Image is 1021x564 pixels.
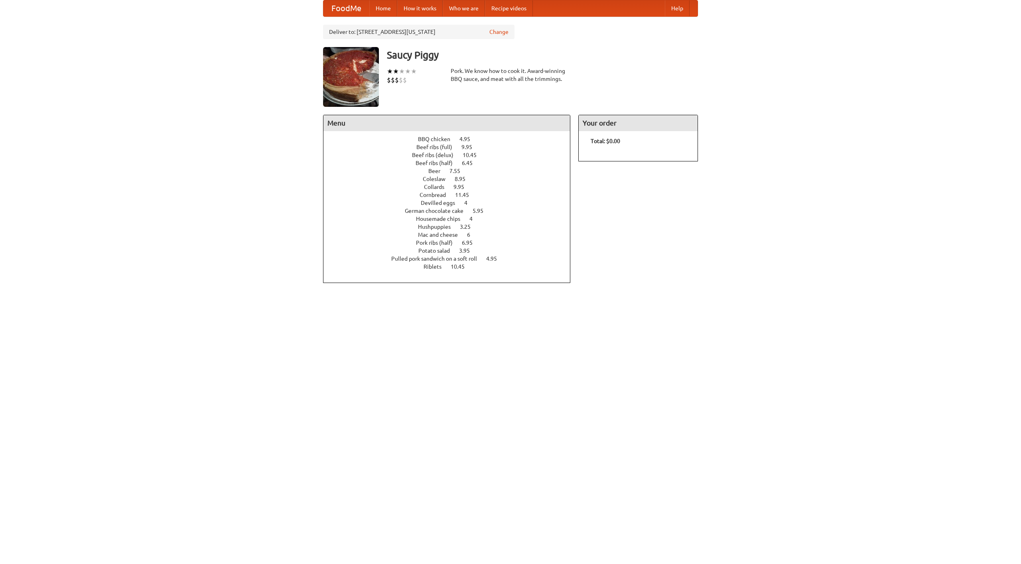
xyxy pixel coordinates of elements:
a: Beef ribs (half) 6.45 [416,160,487,166]
span: 4 [469,216,481,222]
a: Pulled pork sandwich on a soft roll 4.95 [391,255,512,262]
h4: Menu [323,115,570,131]
li: ★ [399,67,405,76]
span: Pork ribs (half) [416,240,461,246]
span: Beef ribs (full) [416,144,460,150]
span: 6.95 [462,240,481,246]
a: German chocolate cake 5.95 [405,208,498,214]
h3: Saucy Piggy [387,47,698,63]
a: Help [665,0,690,16]
b: Total: $0.00 [591,138,620,144]
a: Housemade chips 4 [416,216,487,222]
li: $ [399,76,403,85]
a: Beef ribs (delux) 10.45 [412,152,491,158]
span: 9.95 [461,144,480,150]
div: Deliver to: [STREET_ADDRESS][US_STATE] [323,25,514,39]
li: $ [391,76,395,85]
span: Hushpuppies [418,224,459,230]
span: 6 [467,232,478,238]
a: Beef ribs (full) 9.95 [416,144,487,150]
span: 7.55 [449,168,468,174]
img: angular.jpg [323,47,379,107]
span: 11.45 [455,192,477,198]
span: BBQ chicken [418,136,458,142]
span: 10.45 [463,152,485,158]
span: Collards [424,184,452,190]
a: Cornbread 11.45 [420,192,484,198]
a: Pork ribs (half) 6.95 [416,240,487,246]
h4: Your order [579,115,698,131]
span: 4 [464,200,475,206]
a: Collards 9.95 [424,184,479,190]
span: 5.95 [473,208,491,214]
span: 4.95 [486,255,505,262]
li: ★ [387,67,393,76]
a: Riblets 10.45 [424,263,479,270]
span: 9.95 [453,184,472,190]
span: 3.25 [460,224,479,230]
span: German chocolate cake [405,208,471,214]
span: 4.95 [459,136,478,142]
a: Devilled eggs 4 [421,200,482,206]
span: Beer [428,168,448,174]
a: Change [489,28,509,36]
a: FoodMe [323,0,369,16]
span: Devilled eggs [421,200,463,206]
div: Pork. We know how to cook it. Award-winning BBQ sauce, and meat with all the trimmings. [451,67,570,83]
a: Hushpuppies 3.25 [418,224,485,230]
span: Pulled pork sandwich on a soft roll [391,255,485,262]
span: 10.45 [451,263,473,270]
span: Coleslaw [423,176,453,182]
li: $ [387,76,391,85]
span: Mac and cheese [418,232,466,238]
span: Beef ribs (half) [416,160,461,166]
li: ★ [411,67,417,76]
a: Mac and cheese 6 [418,232,485,238]
span: Potato salad [418,248,458,254]
span: 3.95 [459,248,478,254]
a: Coleslaw 8.95 [423,176,480,182]
a: BBQ chicken 4.95 [418,136,485,142]
a: How it works [397,0,443,16]
a: Beer 7.55 [428,168,475,174]
span: 6.45 [462,160,481,166]
a: Home [369,0,397,16]
li: $ [403,76,407,85]
span: Housemade chips [416,216,468,222]
li: $ [395,76,399,85]
span: 8.95 [455,176,473,182]
li: ★ [405,67,411,76]
li: ★ [393,67,399,76]
span: Riblets [424,263,449,270]
span: Cornbread [420,192,454,198]
a: Potato salad 3.95 [418,248,485,254]
a: Who we are [443,0,485,16]
span: Beef ribs (delux) [412,152,461,158]
a: Recipe videos [485,0,533,16]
